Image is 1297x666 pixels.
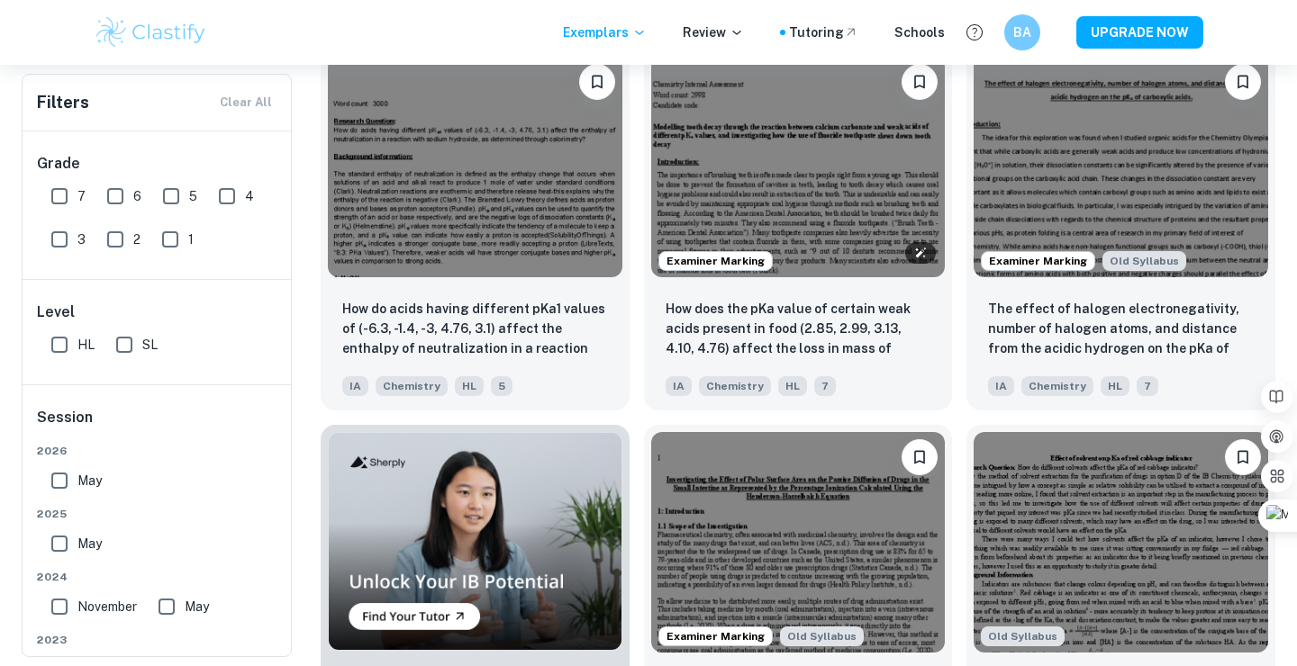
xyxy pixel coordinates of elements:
[666,299,931,360] p: How does the pKa value of certain weak acids present in food (2.85, 2.99, 3.13, 4.10, 4.76) affec...
[1021,376,1093,396] span: Chemistry
[981,626,1065,646] div: Starting from the May 2025 session, the Chemistry IA requirements have changed. It's OK to refer ...
[77,471,102,490] span: May
[77,335,95,355] span: HL
[988,376,1014,396] span: IA
[902,64,938,100] button: Bookmark
[699,376,771,396] span: Chemistry
[37,301,278,323] h6: Level
[328,432,622,651] img: Thumbnail
[651,432,946,652] img: Chemistry IA example thumbnail: Investigating the Effect of Polar Surfac
[659,628,772,644] span: Examiner Marking
[491,376,512,396] span: 5
[563,22,647,42] p: Exemplars
[1137,376,1158,396] span: 7
[94,14,208,50] img: Clastify logo
[77,534,102,553] span: May
[780,626,864,646] div: Starting from the May 2025 session, the Chemistry IA requirements have changed. It's OK to refer ...
[981,626,1065,646] span: Old Syllabus
[1004,14,1040,50] button: BA
[1101,376,1129,396] span: HL
[1225,64,1261,100] button: Bookmark
[1225,439,1261,475] button: Bookmark
[37,632,278,648] span: 2023
[1076,16,1203,49] button: UPGRADE NOW
[133,186,141,206] span: 6
[37,443,278,459] span: 2026
[37,90,89,115] h6: Filters
[142,335,158,355] span: SL
[37,569,278,585] span: 2024
[644,49,953,410] a: Examiner MarkingBookmarkHow does the pKa value of certain weak acids present in food (2.85, 2.99,...
[328,57,622,277] img: Chemistry IA example thumbnail: How do acids having different pKa1 value
[974,432,1268,652] img: Chemistry IA example thumbnail: How do different solvents affect the pKa
[321,49,630,410] a: BookmarkHow do acids having different pKa1 values of (-6.3, -1.4, -3, 4.76, 3.1) affect the entha...
[778,376,807,396] span: HL
[789,22,858,42] a: Tutoring
[894,22,945,42] a: Schools
[77,186,86,206] span: 7
[666,376,692,396] span: IA
[959,17,990,48] button: Help and Feedback
[245,186,254,206] span: 4
[902,439,938,475] button: Bookmark
[376,376,448,396] span: Chemistry
[37,153,278,175] h6: Grade
[455,376,484,396] span: HL
[37,506,278,522] span: 2025
[988,299,1254,360] p: The effect of halogen electronegativity, number of halogen atoms, and distance from the acidic hy...
[814,376,836,396] span: 7
[77,597,137,616] span: November
[1102,251,1186,271] div: Starting from the May 2025 session, the Chemistry IA requirements have changed. It's OK to refer ...
[683,22,744,42] p: Review
[974,57,1268,277] img: Chemistry IA example thumbnail: The effect of halogen electronegativity,
[982,253,1094,269] span: Examiner Marking
[188,229,194,249] span: 1
[966,49,1275,410] a: Examiner MarkingStarting from the May 2025 session, the Chemistry IA requirements have changed. I...
[185,597,209,616] span: May
[1012,22,1033,42] h6: BA
[77,229,86,249] span: 3
[37,407,278,443] h6: Session
[780,626,864,646] span: Old Syllabus
[651,57,946,277] img: Chemistry IA example thumbnail: How does the pKa value of certain weak a
[579,64,615,100] button: Bookmark
[342,376,368,396] span: IA
[1102,251,1186,271] span: Old Syllabus
[342,299,608,360] p: How do acids having different pKa1 values of (-6.3, -1.4, -3, 4.76, 3.1) affect the enthalpy of n...
[133,229,141,249] span: 2
[659,253,772,269] span: Examiner Marking
[189,186,197,206] span: 5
